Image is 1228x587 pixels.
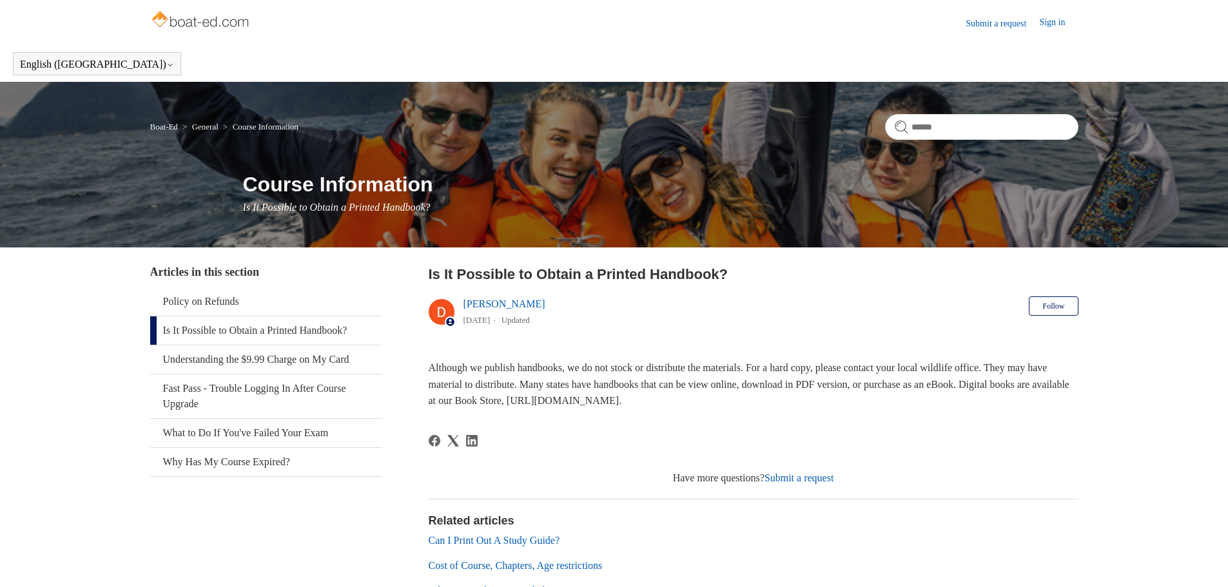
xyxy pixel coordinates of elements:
[429,435,440,447] svg: Share this page on Facebook
[150,419,382,447] a: What to Do If You've Failed Your Exam
[150,345,382,374] a: Understanding the $9.99 Charge on My Card
[150,122,180,131] li: Boat-Ed
[220,122,298,131] li: Course Information
[20,59,174,70] button: English ([GEOGRAPHIC_DATA])
[463,298,545,309] a: [PERSON_NAME]
[243,169,1078,200] h1: Course Information
[966,17,1039,30] a: Submit a request
[150,265,259,278] span: Articles in this section
[447,435,459,447] a: X Corp
[150,122,178,131] a: Boat-Ed
[150,374,382,418] a: Fast Pass - Trouble Logging In After Course Upgrade
[150,316,382,345] a: Is It Possible to Obtain a Printed Handbook?
[150,8,253,34] img: Boat-Ed Help Center home page
[429,264,1078,285] h2: Is It Possible to Obtain a Printed Handbook?
[233,122,298,131] a: Course Information
[502,315,530,325] li: Updated
[885,114,1078,140] input: Search
[1039,15,1078,31] a: Sign in
[429,362,1069,406] span: Although we publish handbooks, we do not stock or distribute the materials. For a hard copy, plea...
[192,122,219,131] a: General
[429,512,1078,530] h2: Related articles
[466,435,478,447] svg: Share this page on LinkedIn
[765,472,834,483] a: Submit a request
[429,435,440,447] a: Facebook
[150,448,382,476] a: Why Has My Course Expired?
[150,287,382,316] a: Policy on Refunds
[429,535,560,546] a: Can I Print Out A Study Guide?
[243,202,431,213] span: Is It Possible to Obtain a Printed Handbook?
[463,315,491,325] time: 03/01/2024, 12:23
[447,435,459,447] svg: Share this page on X Corp
[429,470,1078,486] div: Have more questions?
[1029,296,1078,316] button: Follow Article
[429,560,603,571] a: Cost of Course, Chapters, Age restrictions
[1145,544,1219,577] div: Chat Support
[466,435,478,447] a: LinkedIn
[180,122,220,131] li: General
